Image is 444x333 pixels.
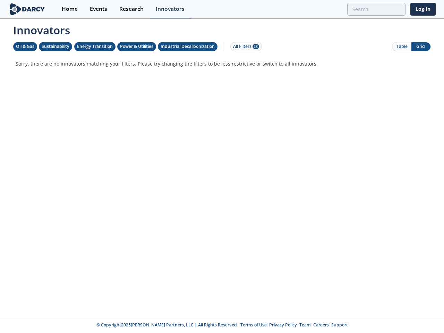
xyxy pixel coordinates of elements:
div: Energy Transition [77,43,113,50]
div: Research [119,6,144,12]
a: Support [331,322,348,328]
button: All Filters 28 [230,42,262,51]
button: Power & Utilities [117,42,156,51]
button: Table [392,42,411,51]
div: Innovators [156,6,185,12]
a: Log In [410,3,436,16]
div: Industrial Decarbonization [161,43,215,50]
button: Sustainability [39,42,72,51]
a: Privacy Policy [269,322,297,328]
span: 28 [253,44,259,49]
button: Industrial Decarbonization [158,42,217,51]
div: All Filters [233,43,259,50]
img: logo-wide.svg [8,3,46,15]
button: Energy Transition [74,42,116,51]
button: Grid [411,42,430,51]
p: © Copyright 2025 [PERSON_NAME] Partners, LLC | All Rights Reserved | | | | | [10,322,434,328]
a: Terms of Use [240,322,267,328]
p: Sorry, there are no innovators matching your filters. Please try changing the filters to be less ... [16,60,428,67]
div: Home [62,6,78,12]
button: Oil & Gas [13,42,37,51]
div: Events [90,6,107,12]
span: Innovators [8,19,436,38]
div: Power & Utilities [120,43,153,50]
input: Advanced Search [347,3,405,16]
a: Team [299,322,311,328]
div: Sustainability [42,43,69,50]
a: Careers [313,322,329,328]
div: Oil & Gas [16,43,34,50]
